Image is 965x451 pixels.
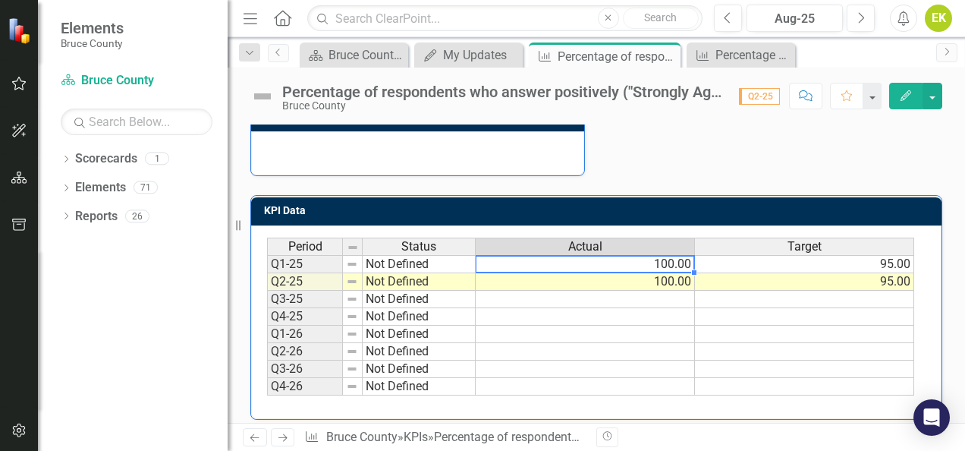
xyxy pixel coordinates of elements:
td: Not Defined [363,273,476,291]
a: Elements [75,179,126,197]
img: 8DAGhfEEPCf229AAAAAElFTkSuQmCC [346,276,358,288]
img: 8DAGhfEEPCf229AAAAAElFTkSuQmCC [346,345,358,358]
img: ClearPoint Strategy [6,16,35,45]
td: Not Defined [363,361,476,378]
img: Not Defined [250,84,275,109]
button: Aug-25 [747,5,843,32]
span: Elements [61,19,124,37]
div: 26 [125,210,149,222]
td: Q3-26 [267,361,343,378]
a: Reports [75,208,118,225]
td: 95.00 [695,273,914,291]
input: Search ClearPoint... [307,5,703,32]
img: 8DAGhfEEPCf229AAAAAElFTkSuQmCC [346,363,358,375]
button: EK [925,5,952,32]
td: Not Defined [363,308,476,326]
span: Status [401,240,436,254]
span: Q2-25 [739,88,780,105]
td: 100.00 [476,273,695,291]
a: Bruce County [61,72,212,90]
td: Q1-26 [267,326,343,343]
span: Search [644,11,677,24]
img: 8DAGhfEEPCf229AAAAAElFTkSuQmCC [346,258,358,270]
input: Search Below... [61,109,212,135]
td: Not Defined [363,326,476,343]
small: Bruce County [61,37,124,49]
div: 1 [145,153,169,166]
span: Actual [568,240,602,254]
td: Q4-26 [267,378,343,396]
button: Search [623,8,699,29]
td: 100.00 [476,255,695,273]
a: Percentage of respondents who answer positively ("Strongly Agree" or "Agree") to the question: "I... [690,46,791,65]
img: 8DAGhfEEPCf229AAAAAElFTkSuQmCC [347,241,359,254]
a: Scorecards [75,150,137,168]
div: 71 [134,181,158,194]
h3: KPI Data [264,205,934,216]
td: Q2-25 [267,273,343,291]
div: Percentage of respondents who answer positively ("Strongly Agree" or "Agree") to the question: "I... [282,84,724,100]
div: Bruce County [282,100,724,112]
td: Q1-25 [267,255,343,273]
td: Not Defined [363,291,476,308]
td: Not Defined [363,255,476,273]
td: Not Defined [363,378,476,396]
div: My Updates [443,46,519,65]
td: Q4-25 [267,308,343,326]
div: Aug-25 [752,10,838,28]
span: Period [288,240,322,254]
a: Bruce County [326,430,398,444]
div: Percentage of respondents who answer positively ("Strongly Agree" or "Agree") to the question: "I... [558,47,677,66]
a: KPIs [404,430,428,444]
div: Percentage of respondents who answer positively ("Strongly Agree" or "Agree") to the question: "I... [715,46,791,65]
td: Not Defined [363,343,476,361]
a: My Updates [418,46,519,65]
td: Q2-26 [267,343,343,361]
img: 8DAGhfEEPCf229AAAAAElFTkSuQmCC [346,311,358,323]
img: 8DAGhfEEPCf229AAAAAElFTkSuQmCC [346,328,358,340]
img: 8DAGhfEEPCf229AAAAAElFTkSuQmCC [346,380,358,393]
a: Bruce County BSC Welcome Page [303,46,404,65]
span: Target [787,240,822,254]
div: Bruce County BSC Welcome Page [328,46,404,65]
div: » » [304,429,585,446]
img: 8DAGhfEEPCf229AAAAAElFTkSuQmCC [346,293,358,305]
td: Q3-25 [267,291,343,308]
td: 95.00 [695,255,914,273]
div: Open Intercom Messenger [913,399,950,436]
